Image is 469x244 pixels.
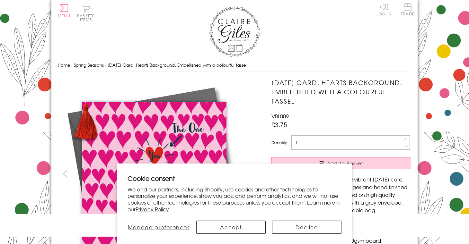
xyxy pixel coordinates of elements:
[271,120,287,129] span: £3.75
[58,59,411,72] nav: breadcrumbs
[401,3,414,17] a: Trade
[196,221,266,234] button: Accept
[401,3,414,16] span: Trade
[271,157,411,169] button: Add to Basket
[327,160,364,166] span: Add to Basket
[136,205,169,213] a: Privacy Policy
[80,13,95,22] span: 0 items
[58,13,70,19] span: Menu
[128,223,190,231] span: Manage preferences
[128,221,190,234] button: Manage preferences
[128,174,341,183] h2: Cookie consent
[271,140,287,146] label: Quantity
[71,62,73,68] span: ›
[271,78,411,105] h1: [DATE] Card, Hearts Background, Embellished with a colourful tassel
[108,62,247,68] span: [DATE] Card, Hearts Background, Embellished with a colourful tassel
[271,112,289,120] span: VBL009
[128,186,341,213] p: We and our partners, including Shopify, use cookies and other technologies to personalize your ex...
[209,6,260,57] img: Claire Giles Greetings Cards
[105,62,106,68] span: ›
[74,62,104,68] a: Spring Seasons
[272,221,341,234] button: Decline
[77,5,95,21] button: Basket0 items
[58,166,72,181] button: prev
[58,4,70,18] button: Menu
[58,62,70,68] a: Home
[376,3,392,16] a: Log In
